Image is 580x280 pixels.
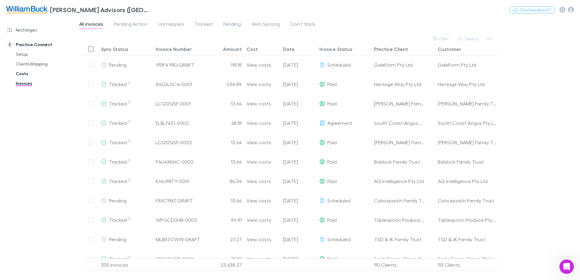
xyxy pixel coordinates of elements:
span: Help [96,204,106,208]
a: View costs [247,75,271,94]
div: Profile image for Alex [12,10,24,22]
span: Search for help [12,132,49,138]
button: Filter [430,35,453,42]
div: Heritage Way Pty Ltd [374,75,421,94]
div: The purpose of Email Headers (CC & Reply-To) in Setup [12,145,102,158]
div: Tablespoon Produce Pty Ltd [438,210,497,229]
a: View costs [247,249,271,268]
a: WPOCD0HB-0002 [156,210,197,229]
a: Setup [10,49,82,59]
div: Invoice Status [319,46,352,52]
div: South Coast Angus Pty Ltd [374,113,425,132]
div: Cost [247,46,258,52]
a: 02GUSHVP-0002 [156,249,194,268]
div: 23,638.37 [208,259,244,271]
div: Eagle Energy Group Pty Ltd [374,249,425,268]
a: Recharges [1,25,82,35]
div: Recent message [12,76,109,83]
div: Eagle Energy Group Pty Ltd [438,249,497,268]
img: William Buck Advisors (WA) Pty Ltd's Logo [6,6,48,13]
span: Tracked [109,101,132,106]
a: KJ4U9BTY-0001 [156,172,189,191]
button: Got Feedback? [510,6,555,14]
div: 13.64 [208,94,244,113]
span: Tracked [109,81,132,87]
div: 86.34 [208,172,244,191]
div: 30 Sep 2025 [281,191,317,210]
span: Pending [109,236,126,242]
a: ELBLY6ZJ-0002 [156,113,189,132]
span: ok thank you not sure how to fix the resync error [27,86,131,91]
button: Search for help [9,128,113,141]
a: LCQ12QSF-0001 [156,94,191,113]
span: Paid [327,217,337,223]
span: Don’t track [291,21,315,29]
div: Invoice Number [156,46,192,52]
div: Profile image for Alexok thank you not sure how to fix the resync error[PERSON_NAME]•22h ago [6,80,115,103]
div: Practice Client [374,46,408,52]
div: Missing Client Email Addresses in [GEOGRAPHIC_DATA] [9,161,113,178]
div: View costs [247,172,271,191]
a: [PERSON_NAME] Advisors ([GEOGRAPHIC_DATA]) Pty Ltd [2,2,154,17]
div: 31 Aug 2025 [281,249,317,268]
span: Agreement [327,120,352,126]
div: AQ Intelligence Pty Ltd [374,172,424,191]
div: Colourpatch Family Trust [438,191,497,210]
p: How can we help? [12,53,109,64]
span: Pending Action [114,21,147,29]
div: View costs [247,94,271,113]
a: Practice Connect [1,40,82,49]
div: 27.27 [208,230,244,249]
p: Hi [PERSON_NAME] [12,43,109,53]
div: Close [104,10,115,21]
span: Pending [223,21,241,29]
a: View costs [247,113,271,132]
a: MLBVZCWW-DRAFT [156,230,200,249]
span: Tracked [109,139,132,145]
div: Sync Status [101,46,128,52]
h3: [PERSON_NAME] Advisors ([GEOGRAPHIC_DATA]) Pty Ltd [50,6,150,13]
span: All invoices [79,21,103,29]
div: 31 Aug 2025 [281,133,317,152]
a: F8JICYMZ-DRAFT [156,191,193,210]
a: Invoices [10,78,82,88]
a: View costs [247,191,271,210]
div: Recent messageProfile image for Alexok thank you not sure how to fix the resync error[PERSON_NAME... [6,71,115,103]
div: GaleForm Pty Ltd [374,55,413,74]
a: View costs [247,152,271,171]
div: 31 Jul 2025 [281,94,317,113]
div: Date [283,46,295,52]
div: Ask a question [6,106,115,123]
div: 13.64 [208,191,244,210]
div: Baldock Family Trust [374,152,420,171]
div: 118.18 [208,55,244,75]
div: Tablespoon Produce Pty Ltd [374,210,425,229]
div: South Coast Angus Pty Ltd [438,113,497,132]
span: Tracked [109,178,132,184]
div: [PERSON_NAME] Family Trust [374,133,425,152]
div: 31 Aug 2025 [281,113,317,133]
div: Baldock Family Trust [438,152,497,171]
div: TSD & JK Family Trust [374,230,422,249]
div: 90.91 [208,210,244,230]
span: Home [13,204,27,208]
a: View costs [247,210,271,229]
span: Paid [327,81,337,87]
div: [PERSON_NAME] Family Trust [374,94,425,113]
div: 30 Sep 2025 [281,55,317,75]
div: AQ Intelligence Pty Ltd [438,172,497,191]
button: Search [455,35,483,42]
span: Tracked [109,217,132,223]
div: LCQ12QSF-0002 [156,133,192,152]
span: Tracked [109,256,132,262]
iframe: Intercom live chat [559,259,574,274]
